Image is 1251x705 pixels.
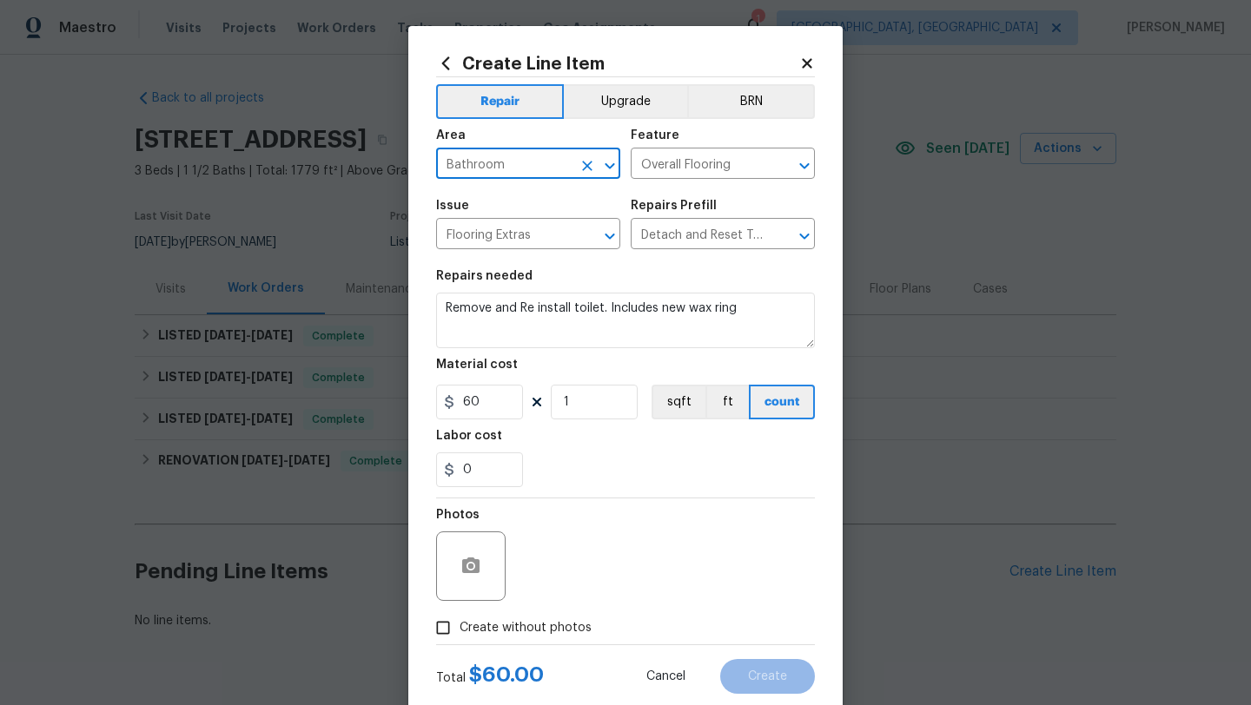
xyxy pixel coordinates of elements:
button: Create [720,659,815,694]
h5: Repairs Prefill [631,200,717,212]
span: Cancel [646,670,685,683]
button: Open [598,154,622,178]
div: Total [436,666,544,687]
button: sqft [652,385,705,419]
h5: Photos [436,509,480,521]
h2: Create Line Item [436,54,799,73]
button: Cancel [619,659,713,694]
button: count [749,385,815,419]
button: Repair [436,84,564,119]
span: Create [748,670,787,683]
button: Clear [575,154,599,178]
span: Create without photos [460,619,592,637]
button: Upgrade [564,84,688,119]
h5: Area [436,129,466,142]
h5: Issue [436,200,469,212]
textarea: Remove and Re install toilet. Includes new wax ring [436,293,815,348]
button: Open [792,154,817,178]
button: ft [705,385,749,419]
h5: Labor cost [436,430,502,442]
h5: Feature [631,129,679,142]
h5: Material cost [436,359,518,371]
span: $ 60.00 [469,664,544,685]
h5: Repairs needed [436,270,533,282]
button: BRN [687,84,815,119]
button: Open [792,224,817,248]
button: Open [598,224,622,248]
